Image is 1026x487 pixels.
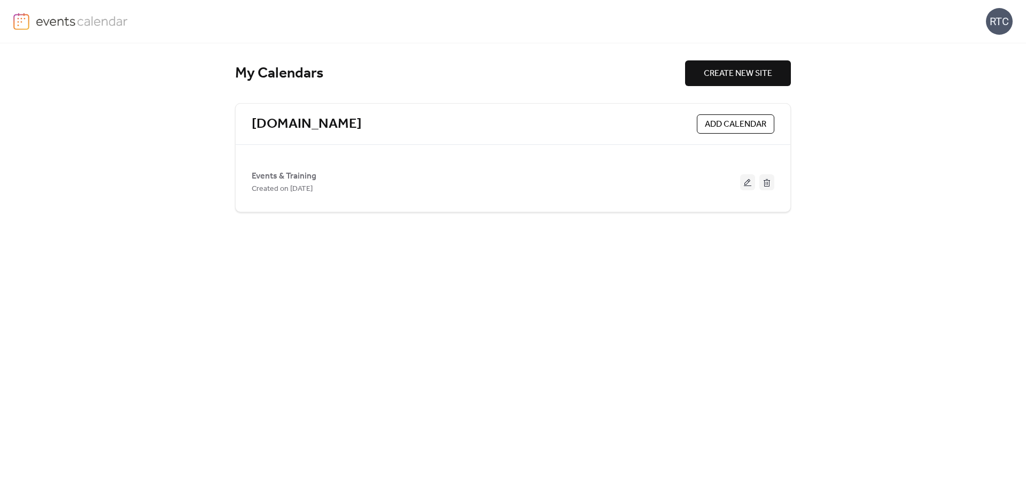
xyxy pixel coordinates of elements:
[704,67,772,80] span: CREATE NEW SITE
[252,115,362,133] a: [DOMAIN_NAME]
[252,183,313,196] span: Created on [DATE]
[13,13,29,30] img: logo
[986,8,1013,35] div: RTC
[697,114,774,134] button: ADD CALENDAR
[685,60,791,86] button: CREATE NEW SITE
[252,173,316,179] a: Events & Training
[252,170,316,183] span: Events & Training
[235,64,685,83] div: My Calendars
[36,13,128,29] img: logo-type
[705,118,766,131] span: ADD CALENDAR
